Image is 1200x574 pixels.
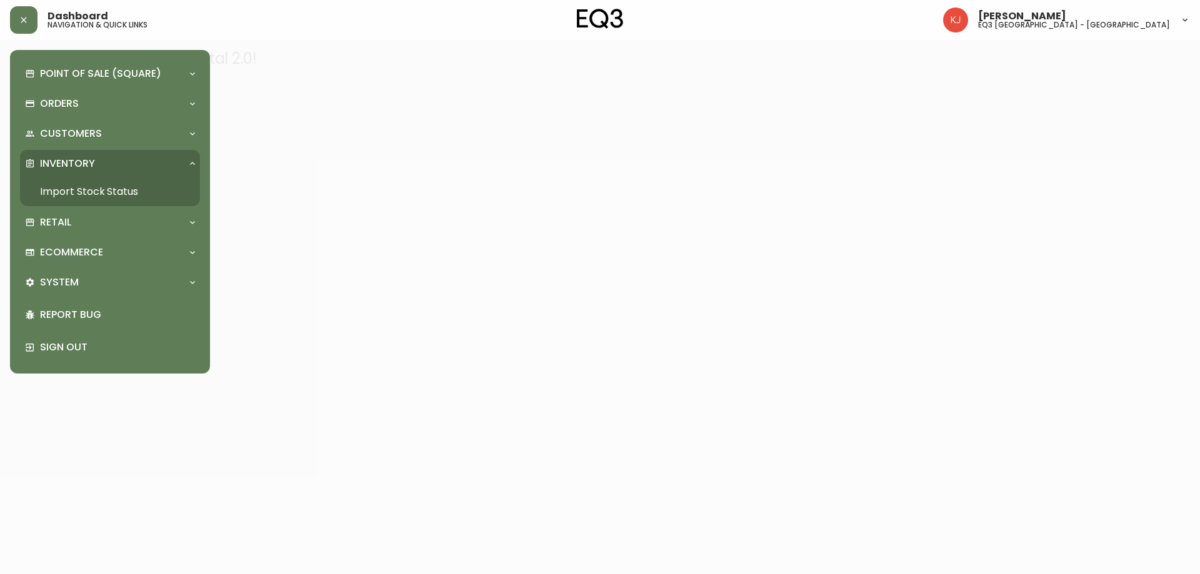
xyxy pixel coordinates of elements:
div: Inventory [20,150,200,177]
p: Orders [40,97,79,111]
p: Inventory [40,157,95,171]
div: Orders [20,90,200,117]
div: Retail [20,209,200,236]
div: Sign Out [20,331,200,364]
img: logo [577,9,623,29]
p: System [40,275,79,289]
p: Point of Sale (Square) [40,67,161,81]
img: 24a625d34e264d2520941288c4a55f8e [943,7,968,32]
span: [PERSON_NAME] [978,11,1066,21]
p: Sign Out [40,340,195,354]
p: Ecommerce [40,245,103,259]
h5: navigation & quick links [47,21,147,29]
span: Dashboard [47,11,108,21]
div: Ecommerce [20,239,200,266]
a: Import Stock Status [20,177,200,206]
p: Report Bug [40,308,195,322]
div: Customers [20,120,200,147]
p: Retail [40,215,71,229]
p: Customers [40,127,102,141]
div: Report Bug [20,299,200,331]
div: Point of Sale (Square) [20,60,200,87]
h5: eq3 [GEOGRAPHIC_DATA] - [GEOGRAPHIC_DATA] [978,21,1170,29]
div: System [20,269,200,296]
